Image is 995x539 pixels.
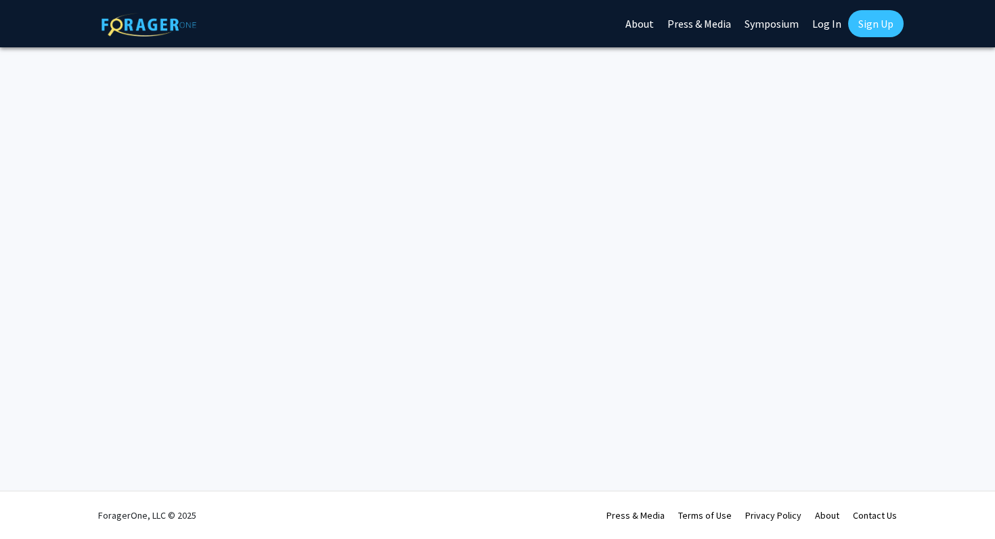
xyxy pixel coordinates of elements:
a: About [815,509,839,521]
a: Sign Up [848,10,904,37]
a: Contact Us [853,509,897,521]
img: ForagerOne Logo [102,13,196,37]
a: Press & Media [606,509,665,521]
div: ForagerOne, LLC © 2025 [98,492,196,539]
a: Terms of Use [678,509,732,521]
a: Privacy Policy [745,509,801,521]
